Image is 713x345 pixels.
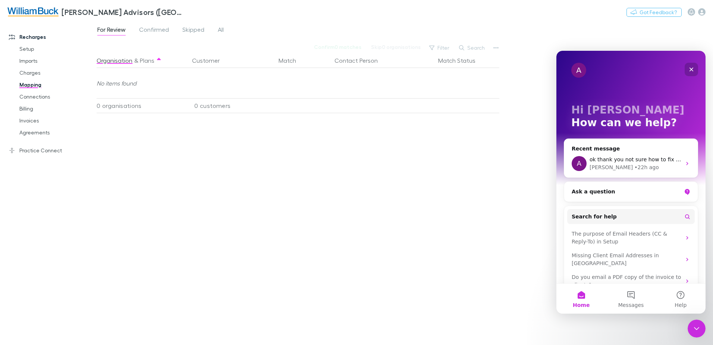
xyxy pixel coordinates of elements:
span: Search for help [15,162,60,170]
div: No items found [97,68,495,98]
div: Close [128,12,142,25]
a: Mapping [12,79,101,91]
div: The purpose of Email Headers (CC & Reply-To) in Setup [15,179,125,195]
div: [PERSON_NAME] [33,113,76,121]
button: Skip0 organisations [366,43,425,52]
div: 0 organisations [97,98,186,113]
span: Help [118,252,130,257]
button: Confirm0 matches [309,43,366,52]
a: Agreements [12,127,101,139]
span: Messages [62,252,88,257]
div: • 22h ago [78,113,102,121]
button: Contact Person [334,53,387,68]
span: ok thank you not sure how to fix the resync error [33,106,161,112]
h3: [PERSON_NAME] Advisors ([GEOGRAPHIC_DATA]) Pty Ltd [62,7,185,16]
a: Charges [12,67,101,79]
button: Organisation [97,53,132,68]
iframe: Intercom live chat [556,51,706,314]
a: Imports [12,55,101,67]
button: Search for help [11,158,138,173]
button: Plans [140,53,154,68]
div: Ask a question [15,137,125,145]
a: Setup [12,43,101,55]
div: Missing Client Email Addresses in [GEOGRAPHIC_DATA] [15,201,125,217]
div: Missing Client Email Addresses in [GEOGRAPHIC_DATA] [11,198,138,220]
iframe: Intercom live chat [688,320,706,338]
button: Got Feedback? [626,8,682,17]
a: Recharges [1,31,101,43]
button: Messages [50,233,99,263]
span: Confirmed [139,26,169,35]
button: Match Status [438,53,484,68]
button: Help [100,233,149,263]
div: Ask a question [7,131,142,151]
button: Customer [192,53,229,68]
div: Do you email a PDF copy of the invoice to clients? [11,220,138,241]
a: [PERSON_NAME] Advisors ([GEOGRAPHIC_DATA]) Pty Ltd [3,3,189,21]
span: Home [16,252,33,257]
div: The purpose of Email Headers (CC & Reply-To) in Setup [11,176,138,198]
img: William Buck Advisors (WA) Pty Ltd's Logo [7,7,59,16]
button: Search [455,43,489,52]
a: Practice Connect [1,144,101,156]
div: Do you email a PDF copy of the invoice to clients? [15,223,125,238]
a: Billing [12,103,101,115]
a: Invoices [12,115,101,127]
span: All [218,26,224,35]
span: For Review [97,26,126,35]
div: & [97,53,183,68]
button: Match [279,53,305,68]
a: Connections [12,91,101,103]
button: Filter [425,43,454,52]
span: Skipped [182,26,204,35]
div: 0 customers [186,98,276,113]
